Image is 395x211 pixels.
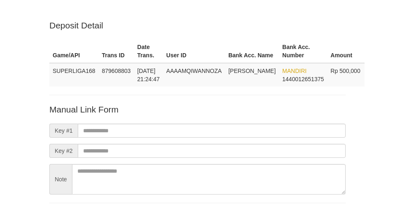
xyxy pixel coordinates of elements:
th: Amount [327,40,365,63]
span: AAAAMQIWANNOZA [166,68,222,74]
span: Key #1 [49,124,78,138]
td: 879608803 [99,63,134,87]
th: User ID [163,40,225,63]
span: [DATE] 21:24:47 [137,68,160,82]
span: MANDIRI [282,68,307,74]
span: Note [49,164,72,195]
td: SUPERLIGA168 [49,63,99,87]
span: [PERSON_NAME] [228,68,276,74]
p: Manual Link Form [49,103,346,115]
span: Rp 500,000 [330,68,360,74]
th: Game/API [49,40,99,63]
th: Bank Acc. Number [279,40,327,63]
span: Key #2 [49,144,78,158]
th: Bank Acc. Name [225,40,279,63]
p: Deposit Detail [49,19,346,31]
span: Copy 1440012651375 to clipboard [282,76,324,82]
th: Date Trans. [134,40,163,63]
th: Trans ID [99,40,134,63]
